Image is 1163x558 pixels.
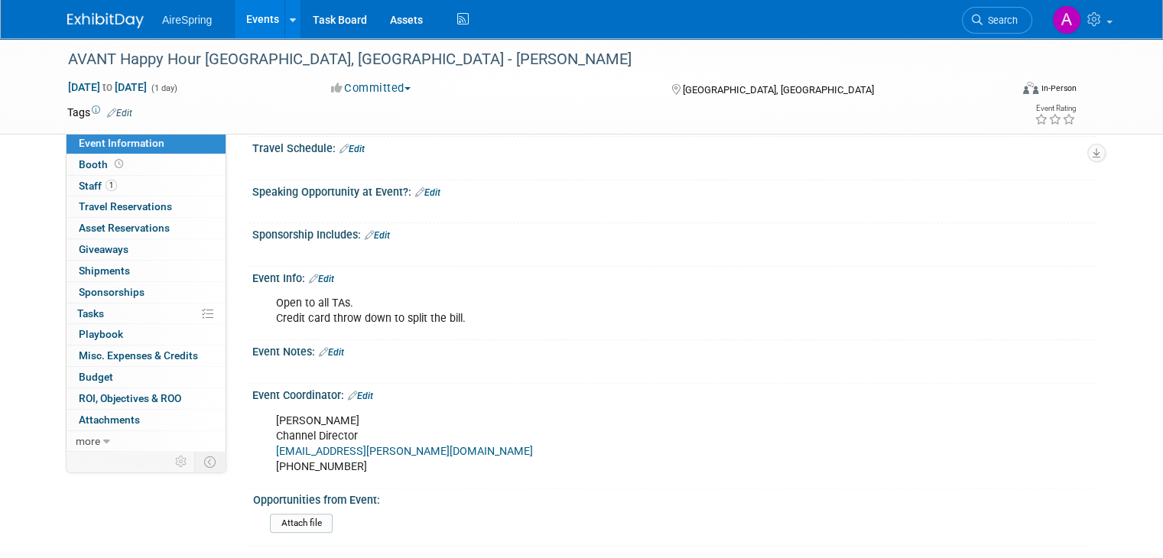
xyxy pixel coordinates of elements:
a: Edit [415,187,440,198]
a: more [67,431,226,452]
span: Search [983,15,1018,26]
span: [DATE] [DATE] [67,80,148,94]
div: Open to all TAs. Credit card throw down to split the bill. [265,288,932,334]
div: Speaking Opportunity at Event?: [252,180,1096,200]
a: [EMAIL_ADDRESS][PERSON_NAME][DOMAIN_NAME] [276,445,533,458]
div: In-Person [1041,83,1077,94]
span: 1 [106,180,117,191]
img: Angie Handal [1052,5,1081,34]
td: Toggle Event Tabs [195,452,226,472]
a: Misc. Expenses & Credits [67,346,226,366]
a: Playbook [67,324,226,345]
img: Format-Inperson.png [1023,82,1038,94]
a: Edit [348,391,373,401]
span: Booth [79,158,126,170]
a: Edit [309,274,334,284]
div: Event Format [927,79,1077,102]
a: Search [962,7,1032,34]
div: Opportunities from Event: [253,488,1089,508]
a: Sponsorships [67,282,226,303]
a: Edit [339,144,365,154]
a: Edit [365,230,390,241]
span: Giveaways [79,243,128,255]
span: Event Information [79,137,164,149]
a: Tasks [67,303,226,324]
a: Attachments [67,410,226,430]
div: AVANT Happy Hour [GEOGRAPHIC_DATA], [GEOGRAPHIC_DATA] - [PERSON_NAME] [63,46,991,73]
span: AireSpring [162,14,212,26]
div: Travel Schedule: [252,137,1096,157]
button: Committed [326,80,417,96]
span: Asset Reservations [79,222,170,234]
span: Staff [79,180,117,192]
a: Asset Reservations [67,218,226,238]
td: Tags [67,105,132,120]
a: Edit [107,108,132,118]
span: Attachments [79,414,140,426]
a: Event Information [67,133,226,154]
a: Staff1 [67,176,226,196]
a: Edit [319,347,344,358]
a: ROI, Objectives & ROO [67,388,226,409]
div: [PERSON_NAME] Channel Director [PHONE_NUMBER] [265,406,932,482]
a: Shipments [67,261,226,281]
img: ExhibitDay [67,13,144,28]
span: [GEOGRAPHIC_DATA], [GEOGRAPHIC_DATA] [683,84,874,96]
div: Event Info: [252,267,1096,287]
span: (1 day) [150,83,177,93]
span: Booth not reserved yet [112,158,126,170]
span: Misc. Expenses & Credits [79,349,198,362]
a: Travel Reservations [67,196,226,217]
span: Travel Reservations [79,200,172,212]
div: Event Coordinator: [252,384,1096,404]
span: ROI, Objectives & ROO [79,392,181,404]
div: Sponsorship Includes: [252,223,1096,243]
span: Shipments [79,264,130,277]
span: to [100,81,115,93]
td: Personalize Event Tab Strip [168,452,195,472]
span: Budget [79,371,113,383]
span: Sponsorships [79,286,145,298]
a: Budget [67,367,226,388]
a: Booth [67,154,226,175]
a: Giveaways [67,239,226,260]
span: Playbook [79,328,123,340]
span: Tasks [77,307,104,320]
div: Event Notes: [252,340,1096,360]
span: more [76,435,100,447]
div: Event Rating [1035,105,1076,112]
